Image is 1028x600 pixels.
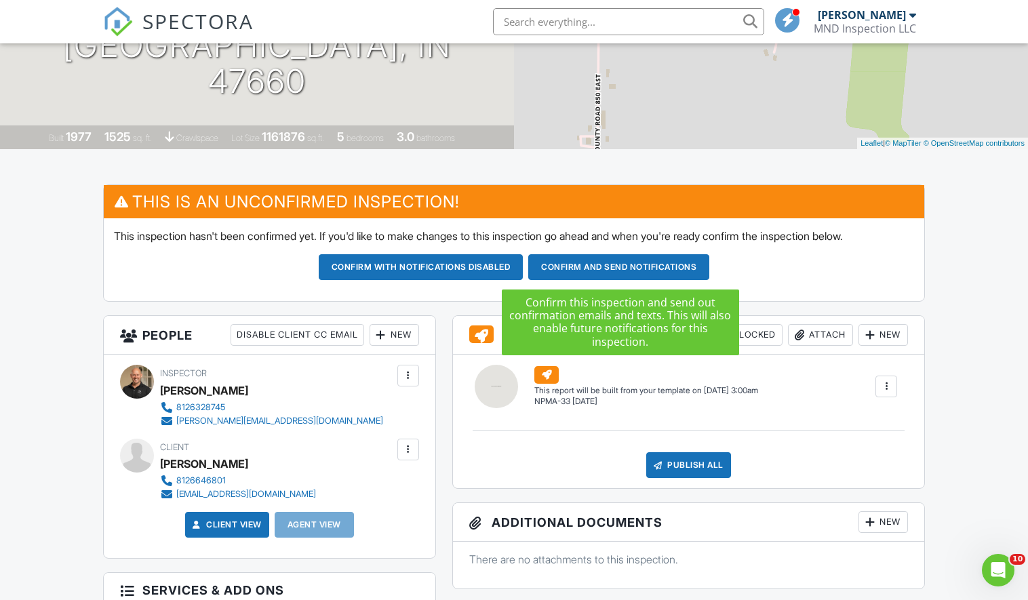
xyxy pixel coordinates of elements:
div: Locked [718,324,783,346]
span: sq.ft. [307,133,324,143]
div: Publish All [646,452,731,478]
span: bathrooms [416,133,455,143]
span: crawlspace [176,133,218,143]
span: bedrooms [347,133,384,143]
button: Confirm with notifications disabled [319,254,523,280]
a: [PERSON_NAME][EMAIL_ADDRESS][DOMAIN_NAME] [160,414,383,428]
div: 3.0 [397,129,414,144]
iframe: Intercom live chat [982,554,1014,586]
div: 5 [337,129,344,144]
img: The Best Home Inspection Software - Spectora [103,7,133,37]
a: 8126646801 [160,474,316,487]
span: Client [160,442,189,452]
h3: People [104,316,435,355]
div: Attach [788,324,853,346]
div: | [857,138,1028,149]
p: This inspection hasn't been confirmed yet. If you'd like to make changes to this inspection go ah... [114,228,915,243]
div: 1161876 [262,129,305,144]
span: 10 [1010,554,1025,565]
div: MND Inspection LLC [814,22,916,35]
button: Confirm and send notifications [528,254,709,280]
h3: This is an Unconfirmed Inspection! [104,185,925,218]
a: Client View [190,518,262,532]
input: Search everything... [493,8,764,35]
div: [PERSON_NAME] [160,380,248,401]
div: NPMA-33 [DATE] [534,396,758,407]
a: SPECTORA [103,18,254,47]
span: Inspector [160,368,207,378]
div: [EMAIL_ADDRESS][DOMAIN_NAME] [176,489,316,500]
a: © MapTiler [885,139,922,147]
span: Lot Size [231,133,260,143]
div: New [858,324,908,346]
div: [PERSON_NAME][EMAIL_ADDRESS][DOMAIN_NAME] [176,416,383,426]
div: New [370,324,419,346]
a: 8126328745 [160,401,383,414]
h3: Additional Documents [453,503,924,542]
div: 1525 [104,129,131,144]
div: 8126328745 [176,402,225,413]
span: SPECTORA [142,7,254,35]
span: Built [49,133,64,143]
div: [PERSON_NAME] [818,8,906,22]
div: 1977 [66,129,92,144]
h3: Reports [453,316,924,355]
div: New [858,511,908,533]
div: 8126646801 [176,475,226,486]
a: [EMAIL_ADDRESS][DOMAIN_NAME] [160,487,316,501]
div: [PERSON_NAME] [160,454,248,474]
p: There are no attachments to this inspection. [469,552,908,567]
a: © OpenStreetMap contributors [924,139,1025,147]
a: Leaflet [861,139,883,147]
span: sq. ft. [133,133,152,143]
div: Disable Client CC Email [231,324,364,346]
div: This report will be built from your template on [DATE] 3:00am [534,385,758,396]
